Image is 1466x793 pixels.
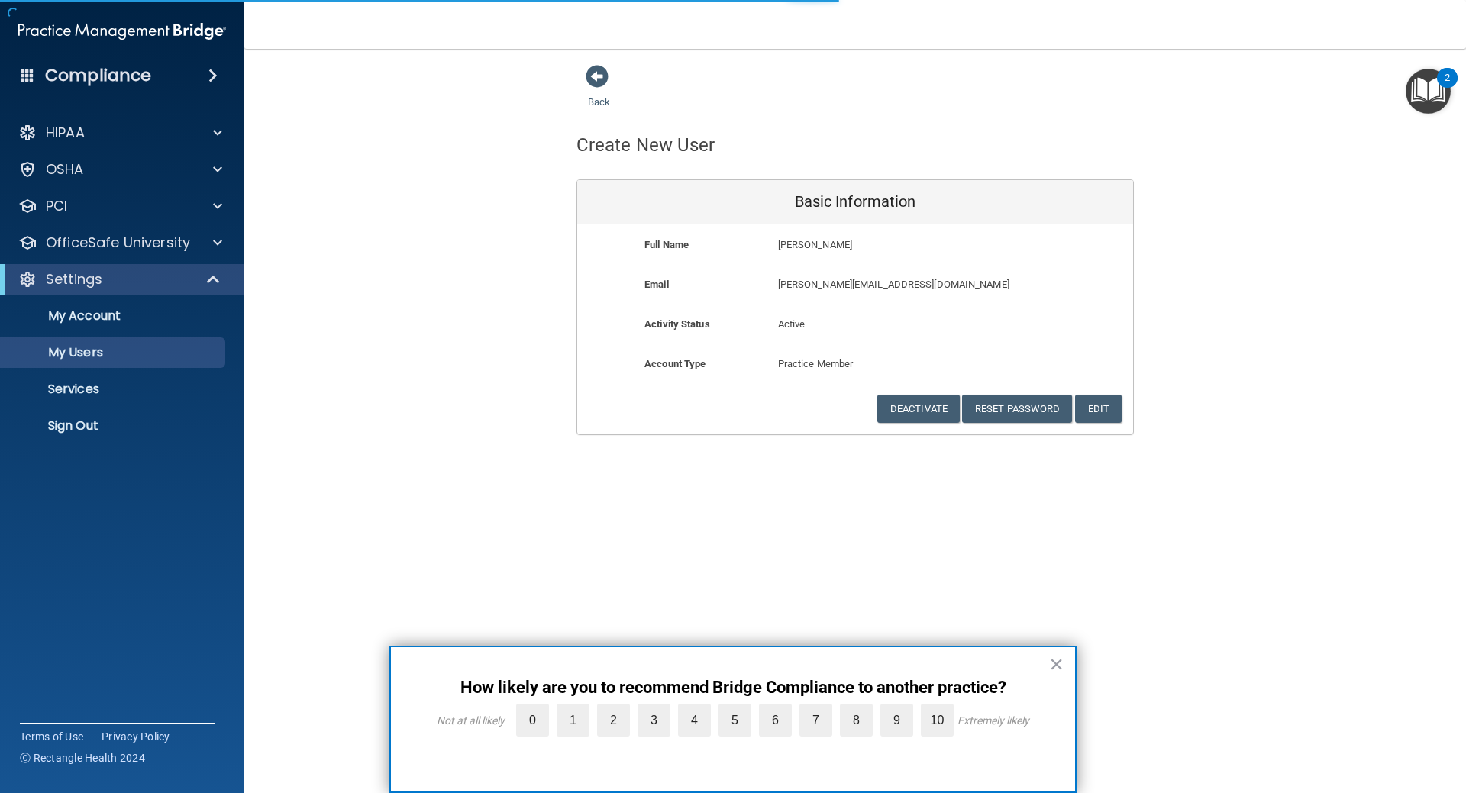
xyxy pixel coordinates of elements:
[46,197,67,215] p: PCI
[778,315,933,334] p: Active
[45,65,151,86] h4: Compliance
[1049,652,1064,676] button: Close
[576,135,715,155] h4: Create New User
[957,714,1029,727] div: Extremely likely
[1406,69,1451,114] button: Open Resource Center, 2 new notifications
[588,78,610,108] a: Back
[778,276,1022,294] p: [PERSON_NAME][EMAIL_ADDRESS][DOMAIN_NAME]
[46,160,84,179] p: OSHA
[778,236,1022,254] p: [PERSON_NAME]
[644,318,710,330] b: Activity Status
[10,382,218,397] p: Services
[46,270,102,289] p: Settings
[678,704,711,737] label: 4
[437,714,505,727] div: Not at all likely
[880,704,913,737] label: 9
[921,704,954,737] label: 10
[557,704,589,737] label: 1
[18,16,226,47] img: PMB logo
[759,704,792,737] label: 6
[644,358,706,369] b: Account Type
[597,704,630,737] label: 2
[516,704,549,737] label: 0
[840,704,873,737] label: 8
[778,355,933,373] p: Practice Member
[46,124,85,142] p: HIPAA
[46,234,190,252] p: OfficeSafe University
[644,279,669,290] b: Email
[638,704,670,737] label: 3
[10,345,218,360] p: My Users
[102,729,170,744] a: Privacy Policy
[1445,78,1450,98] div: 2
[421,678,1045,698] p: How likely are you to recommend Bridge Compliance to another practice?
[799,704,832,737] label: 7
[1075,395,1122,423] button: Edit
[10,308,218,324] p: My Account
[644,239,689,250] b: Full Name
[962,395,1072,423] button: Reset Password
[577,180,1133,224] div: Basic Information
[10,418,218,434] p: Sign Out
[20,750,145,766] span: Ⓒ Rectangle Health 2024
[718,704,751,737] label: 5
[20,729,83,744] a: Terms of Use
[877,395,960,423] button: Deactivate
